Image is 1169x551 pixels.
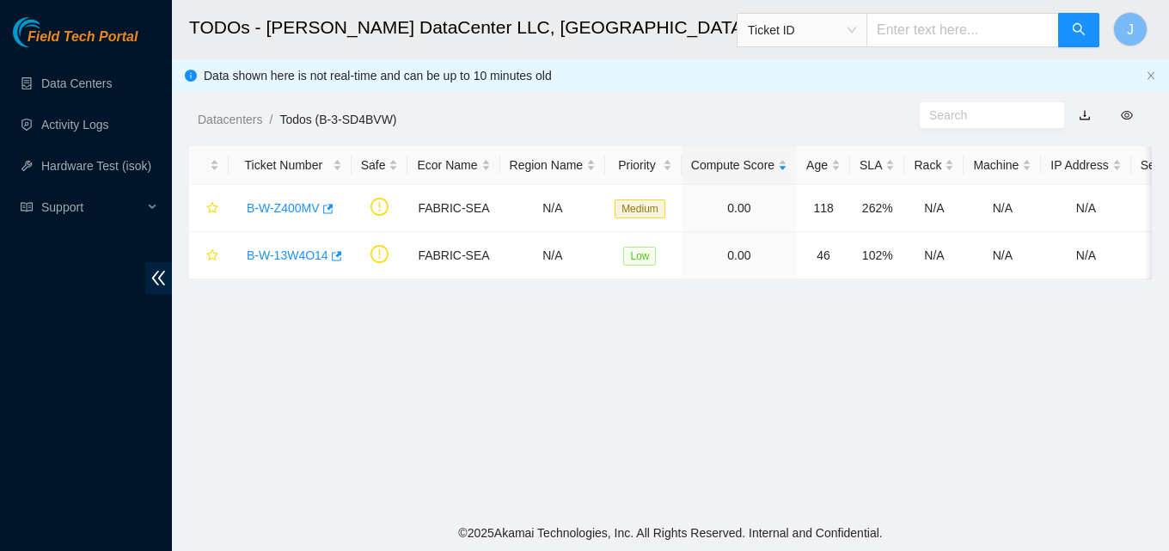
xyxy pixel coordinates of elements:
td: 0.00 [682,232,797,279]
span: Ticket ID [748,17,856,43]
span: Low [623,247,656,266]
span: / [269,113,272,126]
span: exclamation-circle [370,245,389,263]
span: double-left [145,262,172,294]
td: N/A [964,185,1041,232]
span: Medium [615,199,665,218]
img: Akamai Technologies [13,17,87,47]
input: Enter text here... [866,13,1059,47]
a: download [1079,108,1091,122]
td: N/A [1041,185,1130,232]
button: J [1113,12,1148,46]
td: N/A [500,185,606,232]
td: 118 [797,185,850,232]
input: Search [929,106,1041,125]
button: search [1058,13,1099,47]
td: FABRIC-SEA [407,232,499,279]
td: N/A [904,232,964,279]
td: FABRIC-SEA [407,185,499,232]
td: 0.00 [682,185,797,232]
a: B-W-Z400MV [247,201,320,215]
span: star [206,202,218,216]
td: N/A [1041,232,1130,279]
span: close [1146,70,1156,81]
span: eye [1121,109,1133,121]
a: Activity Logs [41,118,109,132]
span: Field Tech Portal [28,29,138,46]
a: Akamai TechnologiesField Tech Portal [13,31,138,53]
td: 46 [797,232,850,279]
td: N/A [500,232,606,279]
span: read [21,201,33,213]
span: Support [41,190,143,224]
span: J [1127,19,1134,40]
a: Hardware Test (isok) [41,159,151,173]
footer: © 2025 Akamai Technologies, Inc. All Rights Reserved. Internal and Confidential. [172,515,1169,551]
button: star [199,242,219,269]
button: star [199,194,219,222]
span: star [206,249,218,263]
span: exclamation-circle [370,198,389,216]
td: N/A [964,232,1041,279]
button: close [1146,70,1156,82]
span: search [1072,22,1086,39]
a: Datacenters [198,113,262,126]
td: 262% [850,185,904,232]
a: Todos (B-3-SD4BVW) [279,113,396,126]
td: N/A [904,185,964,232]
td: 102% [850,232,904,279]
a: Data Centers [41,77,112,90]
button: download [1066,101,1104,129]
a: B-W-13W4O14 [247,248,328,262]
